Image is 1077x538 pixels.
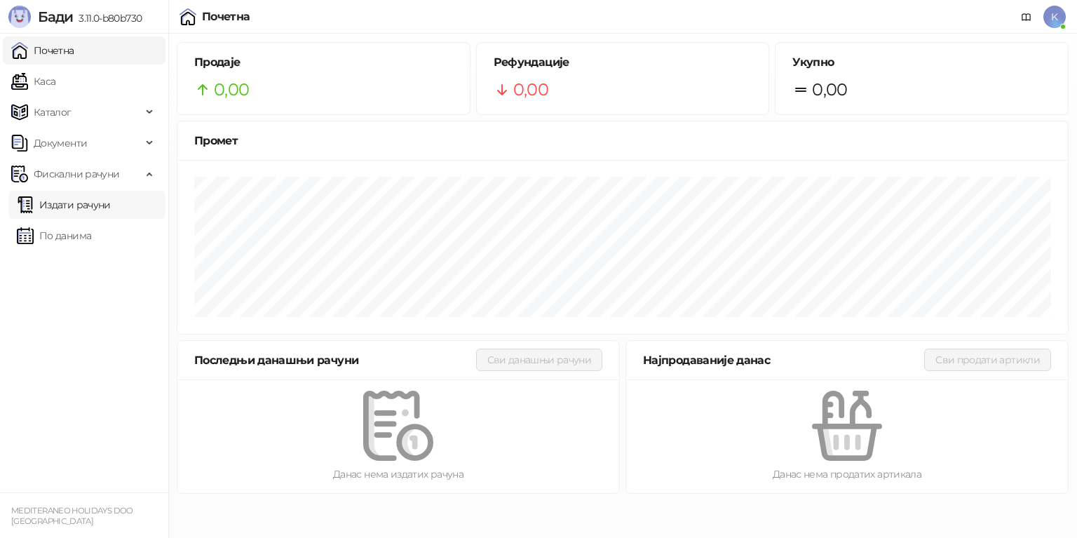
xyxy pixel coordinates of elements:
[792,54,1051,71] h5: Укупно
[34,129,87,157] span: Документи
[924,349,1051,371] button: Сви продати артикли
[202,11,250,22] div: Почетна
[194,54,453,71] h5: Продаје
[649,466,1045,482] div: Данас нема продатих артикала
[11,67,55,95] a: Каса
[34,160,119,188] span: Фискални рачуни
[643,351,924,369] div: Најпродаваније данас
[73,12,142,25] span: 3.11.0-b80b730
[1043,6,1066,28] span: K
[494,54,752,71] h5: Рефундације
[38,8,73,25] span: Бади
[11,506,133,526] small: MEDITERANEO HOLIDAYS DOO [GEOGRAPHIC_DATA]
[214,76,249,103] span: 0,00
[34,98,72,126] span: Каталог
[17,191,111,219] a: Издати рачуни
[513,76,548,103] span: 0,00
[8,6,31,28] img: Logo
[812,76,847,103] span: 0,00
[476,349,602,371] button: Сви данашњи рачуни
[194,132,1051,149] div: Промет
[200,466,597,482] div: Данас нема издатих рачуна
[1015,6,1038,28] a: Документација
[17,222,91,250] a: По данима
[11,36,74,65] a: Почетна
[194,351,476,369] div: Последњи данашњи рачуни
